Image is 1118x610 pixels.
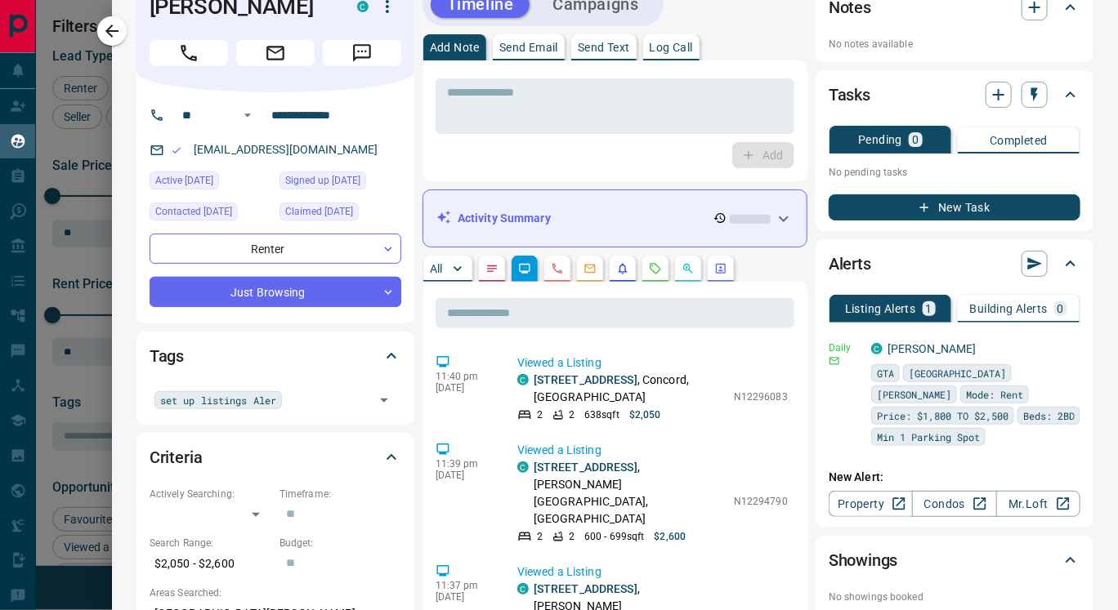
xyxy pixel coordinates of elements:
a: Mr.Loft [996,491,1080,517]
div: condos.ca [871,343,883,354]
a: Condos [912,491,996,517]
p: Send Email [499,42,558,53]
div: Sun Jul 20 2025 [279,203,401,225]
div: Tasks [829,75,1080,114]
p: Pending [858,134,902,145]
span: Price: $1,800 TO $2,500 [877,407,1008,424]
span: Claimed [DATE] [285,203,353,220]
p: 11:40 pm [436,371,493,382]
p: Log Call [650,42,693,53]
div: Renter [150,234,401,264]
div: condos.ca [517,374,529,385]
p: No showings booked [829,590,1080,604]
p: [DATE] [436,591,493,603]
a: [STREET_ADDRESS] [534,461,637,474]
p: $2,600 [655,529,686,544]
p: 1 [926,303,932,314]
p: No pending tasks [829,160,1080,185]
span: Min 1 Parking Spot [877,429,980,445]
div: Sun Jul 20 2025 [150,171,271,194]
svg: Emails [584,262,597,275]
p: Search Range: [150,536,271,550]
span: Beds: 2BD [1023,407,1075,424]
p: 2 [569,529,575,544]
a: [EMAIL_ADDRESS][DOMAIN_NAME] [194,143,378,156]
div: Sat Jul 19 2025 [279,171,401,194]
span: [GEOGRAPHIC_DATA] [909,365,1006,381]
p: No notes available [829,37,1080,51]
svg: Email [829,355,840,367]
span: Message [323,40,401,66]
svg: Notes [485,262,499,275]
p: $2,050 [629,407,661,422]
button: New Task [829,194,1080,220]
p: Building Alerts [970,303,1048,314]
div: Sun Jul 20 2025 [150,203,271,225]
h2: Tasks [829,82,870,108]
p: 11:39 pm [436,458,493,470]
p: 2 [537,407,543,422]
p: All [430,263,443,274]
a: [STREET_ADDRESS] [534,373,637,386]
p: [DATE] [436,382,493,394]
svg: Email Valid [171,145,182,156]
svg: Lead Browsing Activity [518,262,531,275]
p: N12294790 [734,494,788,509]
p: , [PERSON_NAME][GEOGRAPHIC_DATA], [GEOGRAPHIC_DATA] [534,459,726,528]
button: Open [373,389,396,412]
p: 2 [569,407,575,422]
span: Call [150,40,228,66]
div: Criteria [150,438,401,477]
p: Send Text [578,42,630,53]
p: Add Note [430,42,480,53]
p: N12296083 [734,390,788,404]
p: Viewed a Listing [517,442,788,459]
span: Email [236,40,315,66]
span: [PERSON_NAME] [877,386,951,403]
div: condos.ca [357,1,369,12]
span: GTA [877,365,894,381]
span: Contacted [DATE] [155,203,232,220]
p: , Concord, [GEOGRAPHIC_DATA] [534,372,726,406]
p: 600 - 699 sqft [584,529,644,544]
div: Activity Summary [436,203,794,234]
p: [DATE] [436,470,493,481]
div: Alerts [829,244,1080,283]
p: 638 sqft [584,407,619,422]
div: Showings [829,541,1080,580]
div: Just Browsing [150,277,401,307]
svg: Listing Alerts [616,262,629,275]
span: Mode: Rent [966,386,1023,403]
p: 11:37 pm [436,580,493,591]
span: Signed up [DATE] [285,172,360,189]
p: 2 [537,529,543,544]
p: Timeframe: [279,487,401,501]
button: Open [238,105,257,125]
svg: Opportunities [682,262,695,275]
p: $2,050 - $2,600 [150,550,271,577]
a: Property [829,491,913,517]
h2: Tags [150,343,184,369]
span: Active [DATE] [155,172,213,189]
p: 0 [912,134,919,145]
div: condos.ca [517,583,529,594]
p: Areas Searched: [150,586,401,600]
p: Listing Alerts [845,303,916,314]
p: Viewed a Listing [517,354,788,372]
p: Budget: [279,536,401,550]
p: Daily [829,341,861,355]
p: New Alert: [829,469,1080,486]
div: Tags [150,336,401,376]
p: Activity Summary [458,210,551,227]
p: Completed [990,135,1048,146]
h2: Criteria [150,444,203,470]
span: set up listings Aler [160,392,276,408]
svg: Calls [551,262,564,275]
svg: Requests [649,262,662,275]
h2: Alerts [829,251,871,277]
a: [PERSON_NAME] [888,342,977,355]
p: 0 [1058,303,1064,314]
p: Actively Searching: [150,487,271,501]
svg: Agent Actions [714,262,727,275]
a: [STREET_ADDRESS] [534,582,637,595]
